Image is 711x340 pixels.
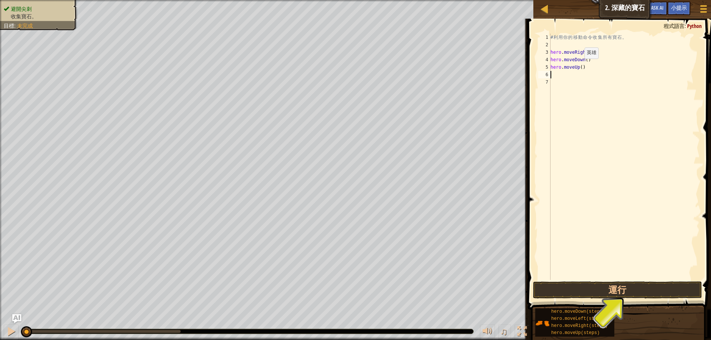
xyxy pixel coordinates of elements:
code: 英雄 [587,50,596,56]
span: hero.moveDown(steps) [551,309,605,314]
div: 7 [538,78,551,86]
span: hero.moveUp(steps) [551,330,600,336]
li: 避開尖刺 [4,5,72,13]
span: Ask AI [651,4,664,11]
span: 未完成 [17,23,33,29]
span: 避開尖刺 [11,6,32,12]
button: ♫ [499,325,511,340]
span: ♫ [500,326,508,337]
div: 5 [538,63,551,71]
span: 小提示 [671,4,687,11]
button: 切換全螢幕 [515,325,530,340]
button: 調整音量 [480,325,495,340]
span: : [14,23,17,29]
li: 收集寶石。 [4,13,72,20]
span: : [685,22,687,29]
button: 運行 [533,281,702,299]
div: 4 [538,56,551,63]
div: 3 [538,49,551,56]
button: Ask AI [12,314,21,323]
div: 6 [538,71,551,78]
div: 2 [538,41,551,49]
span: Python [687,22,702,29]
span: hero.moveRight(steps) [551,323,608,328]
img: portrait.png [535,316,549,330]
span: 收集寶石。 [11,13,37,19]
span: 程式語言 [664,22,685,29]
button: Ctrl + P: Pause [4,325,19,340]
div: 1 [538,34,551,41]
span: hero.moveLeft(steps) [551,316,605,321]
span: 目標 [4,23,14,29]
button: Ask AI [647,1,667,15]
